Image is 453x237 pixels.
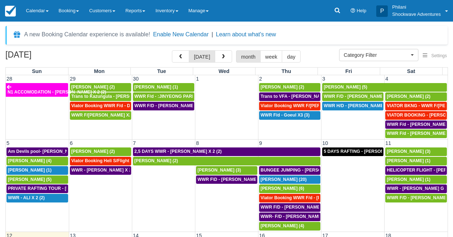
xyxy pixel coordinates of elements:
div: A new Booking Calendar experience is available! [24,30,150,39]
span: PRIVATE RAFTING TOUR - [PERSON_NAME] X 5 (5) [8,186,116,191]
span: Help [357,8,367,13]
span: 3 [321,76,326,82]
span: WWR - [PERSON_NAME] X 2 (2) [71,168,138,173]
span: Settings [431,53,447,58]
span: 7 [132,140,137,146]
span: [PERSON_NAME] (1) [387,158,430,163]
a: WWR F/d - [PERSON_NAME] X 2 (2) [385,120,447,129]
a: [PERSON_NAME] (20) [259,176,320,184]
button: Settings [418,51,451,61]
button: month [236,50,261,63]
a: WWR - ALI X 2 (2) [6,194,68,202]
a: N1 ACCOMODATION - [PERSON_NAME] X 2 (2) [6,83,68,97]
p: Philani [392,4,441,11]
span: Am Devils pool- [PERSON_NAME] X 2 (2) [8,149,94,154]
a: WWR H/D - [PERSON_NAME] 5 (5) [322,102,383,110]
span: [PERSON_NAME] (4) [261,223,304,228]
a: WWR - [PERSON_NAME] X 2 (2) [70,166,131,175]
a: Trans to Kazungula - [PERSON_NAME] x 1 (2) [70,92,131,101]
button: day [282,50,300,63]
span: [PERSON_NAME] (1) [134,85,178,90]
span: Sat [407,68,415,74]
p: Shockwave Adventures [392,11,441,18]
a: Viator Booking WWR F/d - Duty [PERSON_NAME] 2 (2) [70,102,131,110]
a: [PERSON_NAME] (1) [133,83,194,92]
a: [PERSON_NAME] (2) [385,92,447,101]
span: WWR F\D - [PERSON_NAME] X 3 (3) [197,177,273,182]
a: [PERSON_NAME] (3) [196,166,257,175]
a: [PERSON_NAME] (1) [385,176,447,184]
span: Wed [218,68,229,74]
button: Category Filter [339,49,418,61]
a: [PERSON_NAME] (2) [70,147,131,156]
span: Viator Booking WWR F/d - [PERSON_NAME] [PERSON_NAME] X2 (2) [261,195,405,200]
a: 5 DAYS RAFTING - [PERSON_NAME] X 2 (4) [322,147,383,156]
span: WWR F/d - Goeul X3 (3) [261,113,310,118]
span: [PERSON_NAME] (2) [134,158,178,163]
span: [PERSON_NAME] (3) [197,168,241,173]
button: Enable New Calendar [153,31,209,38]
a: HELICOPTER FLIGHT - [PERSON_NAME] G X 1 (1) [385,166,447,175]
div: P [376,5,388,17]
span: 2,5 DAYS WWR - [PERSON_NAME] X 2 (2) [134,149,222,154]
span: WWR F/D - [PERSON_NAME] X 4 (4) [261,205,336,210]
span: [PERSON_NAME] (2) [71,149,115,154]
span: Thu [281,68,291,74]
span: WWR F/D - [PERSON_NAME] X 4 (4) [324,94,399,99]
a: WWR F/D - [PERSON_NAME] X1 (1) [385,194,447,202]
a: WWR F/d - [PERSON_NAME] (1) [385,129,447,138]
a: [PERSON_NAME] (2) [70,83,131,92]
span: 30 [132,76,139,82]
i: Help [351,9,355,13]
span: 5 DAYS RAFTING - [PERSON_NAME] X 2 (4) [324,149,415,154]
span: Category Filter [344,51,409,59]
span: Sun [32,68,42,74]
a: WWR F/D - [PERSON_NAME] X 4 (4) [259,203,320,212]
a: VIATOR BKNG - WWR F/[PERSON_NAME] 3 (3) [385,102,447,110]
a: PRIVATE RAFTING TOUR - [PERSON_NAME] X 5 (5) [6,184,68,193]
a: WWR F/D - [PERSON_NAME] X 1 (1) [133,102,194,110]
span: [PERSON_NAME] (3) [387,149,430,154]
h2: [DATE] [5,50,97,64]
a: Learn about what's new [216,31,276,37]
span: 10 [321,140,329,146]
span: 9 [258,140,263,146]
span: [PERSON_NAME] (2) [387,94,430,99]
a: 2,5 DAYS WWR - [PERSON_NAME] X 2 (2) [133,147,320,156]
a: [PERSON_NAME] (6) [259,184,320,193]
span: [PERSON_NAME] (1) [387,177,430,182]
a: [PERSON_NAME] (4) [6,157,68,165]
a: WWR - [PERSON_NAME] G X 1 (1) [385,184,447,193]
span: WWR - ALI X 2 (2) [8,195,45,200]
span: Trans to VFA - [PERSON_NAME] X 2 (2) [261,94,343,99]
a: Viator Booking WWR F/[PERSON_NAME] X 2 (2) [259,102,320,110]
span: | [212,31,213,37]
a: WWR F\D - [PERSON_NAME] X 3 (3) [196,176,257,184]
a: BUNGEE JUMPING - [PERSON_NAME] 2 (2) [259,166,320,175]
span: WWR F/[PERSON_NAME] X2 (2) [71,113,138,118]
span: [PERSON_NAME] (2) [261,85,304,90]
a: [PERSON_NAME] (1) [6,166,68,175]
a: WWR- F/D - [PERSON_NAME] 2 (2) [259,213,320,221]
a: WWR F/d - :JINYEONG PARK X 4 (4) [133,92,194,101]
a: [PERSON_NAME] (5) [322,83,447,92]
a: WWR F/D - [PERSON_NAME] X 4 (4) [322,92,383,101]
span: [PERSON_NAME] (2) [71,85,115,90]
span: [PERSON_NAME] (1) [8,168,52,173]
button: week [260,50,283,63]
span: BUNGEE JUMPING - [PERSON_NAME] 2 (2) [261,168,352,173]
a: [PERSON_NAME] (1) [385,157,447,165]
span: WWR F/d - :JINYEONG PARK X 4 (4) [134,94,210,99]
span: N1 ACCOMODATION - [PERSON_NAME] X 2 (2) [8,90,106,95]
span: WWR F/D - [PERSON_NAME] X 1 (1) [134,103,210,108]
a: WWR F/[PERSON_NAME] X2 (2) [70,111,131,120]
a: [PERSON_NAME] (4) [259,222,320,231]
a: Viator Booking WWR F/d - [PERSON_NAME] [PERSON_NAME] X2 (2) [259,194,320,202]
a: Am Devils pool- [PERSON_NAME] X 2 (2) [6,147,68,156]
span: Fri [345,68,352,74]
span: 8 [195,140,200,146]
span: [PERSON_NAME] (5) [324,85,367,90]
span: Mon [94,68,105,74]
span: [PERSON_NAME] (6) [261,186,304,191]
a: Viator Booking Heli S/Flight - [PERSON_NAME] X 1 (1) [70,157,131,165]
